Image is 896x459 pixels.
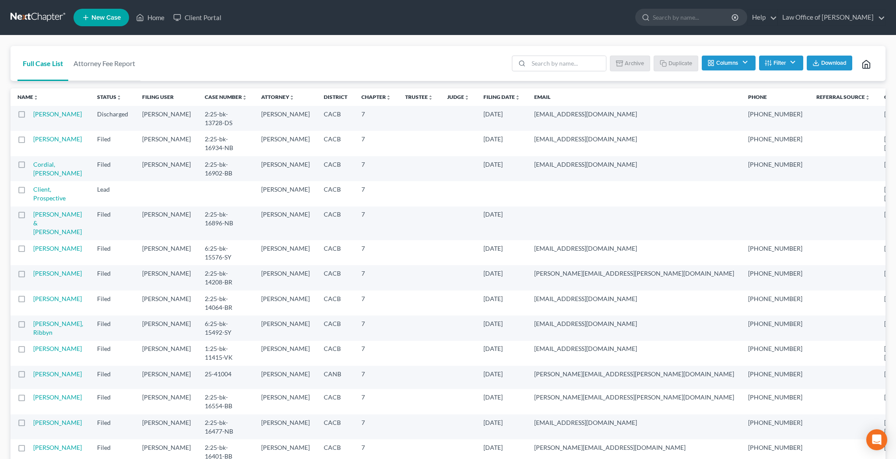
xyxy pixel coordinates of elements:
[135,156,198,181] td: [PERSON_NAME]
[476,414,527,439] td: [DATE]
[90,341,135,366] td: Filed
[821,60,847,67] span: Download
[198,291,254,315] td: 2:25-bk-14064-BR
[198,240,254,265] td: 6:25-bk-15576-SY
[33,393,82,401] a: [PERSON_NAME]
[90,389,135,414] td: Filed
[807,56,852,70] button: Download
[748,110,802,119] pre: [PHONE_NUMBER]
[33,370,82,378] a: [PERSON_NAME]
[534,344,734,353] pre: [EMAIL_ADDRESS][DOMAIN_NAME]
[33,295,82,302] a: [PERSON_NAME]
[33,270,82,277] a: [PERSON_NAME]
[534,135,734,144] pre: [EMAIL_ADDRESS][DOMAIN_NAME]
[476,207,527,240] td: [DATE]
[702,56,755,70] button: Columns
[361,94,391,100] a: Chapterunfold_more
[866,429,887,450] div: Open Intercom Messenger
[317,291,354,315] td: CACB
[135,88,198,106] th: Filing User
[135,414,198,439] td: [PERSON_NAME]
[476,131,527,156] td: [DATE]
[748,418,802,427] pre: [PHONE_NUMBER]
[261,94,294,100] a: Attorneyunfold_more
[748,319,802,328] pre: [PHONE_NUMBER]
[198,315,254,340] td: 6:25-bk-15492-SY
[354,366,398,389] td: 7
[354,106,398,131] td: 7
[17,94,38,100] a: Nameunfold_more
[476,240,527,265] td: [DATE]
[405,94,433,100] a: Trusteeunfold_more
[528,56,606,71] input: Search by name...
[354,156,398,181] td: 7
[254,389,317,414] td: [PERSON_NAME]
[91,14,121,21] span: New Case
[354,240,398,265] td: 7
[135,265,198,290] td: [PERSON_NAME]
[317,389,354,414] td: CACB
[317,414,354,439] td: CACB
[476,156,527,181] td: [DATE]
[464,95,469,100] i: unfold_more
[748,443,802,452] pre: [PHONE_NUMBER]
[135,106,198,131] td: [PERSON_NAME]
[317,240,354,265] td: CACB
[534,110,734,119] pre: [EMAIL_ADDRESS][DOMAIN_NAME]
[748,160,802,169] pre: [PHONE_NUMBER]
[33,419,82,426] a: [PERSON_NAME]
[254,131,317,156] td: [PERSON_NAME]
[242,95,247,100] i: unfold_more
[254,341,317,366] td: [PERSON_NAME]
[534,319,734,328] pre: [EMAIL_ADDRESS][DOMAIN_NAME]
[90,315,135,340] td: Filed
[476,315,527,340] td: [DATE]
[354,315,398,340] td: 7
[748,244,802,253] pre: [PHONE_NUMBER]
[317,315,354,340] td: CACB
[748,393,802,402] pre: [PHONE_NUMBER]
[68,46,140,81] a: Attorney Fee Report
[354,389,398,414] td: 7
[354,341,398,366] td: 7
[254,207,317,240] td: [PERSON_NAME]
[198,366,254,389] td: 25-41004
[135,240,198,265] td: [PERSON_NAME]
[534,294,734,303] pre: [EMAIL_ADDRESS][DOMAIN_NAME]
[534,418,734,427] pre: [EMAIL_ADDRESS][DOMAIN_NAME]
[135,207,198,240] td: [PERSON_NAME]
[816,94,870,100] a: Referral Sourceunfold_more
[90,366,135,389] td: Filed
[169,10,226,25] a: Client Portal
[759,56,803,70] button: Filter
[90,265,135,290] td: Filed
[90,156,135,181] td: Filed
[33,245,82,252] a: [PERSON_NAME]
[476,366,527,389] td: [DATE]
[198,265,254,290] td: 2:25-bk-14208-BR
[317,181,354,206] td: CACB
[33,345,82,352] a: [PERSON_NAME]
[254,240,317,265] td: [PERSON_NAME]
[515,95,520,100] i: unfold_more
[354,291,398,315] td: 7
[33,444,82,451] a: [PERSON_NAME]
[135,315,198,340] td: [PERSON_NAME]
[748,344,802,353] pre: [PHONE_NUMBER]
[33,135,82,143] a: [PERSON_NAME]
[527,88,741,106] th: Email
[90,106,135,131] td: Discharged
[317,106,354,131] td: CACB
[534,160,734,169] pre: [EMAIL_ADDRESS][DOMAIN_NAME]
[317,265,354,290] td: CACB
[317,131,354,156] td: CACB
[748,269,802,278] pre: [PHONE_NUMBER]
[865,95,870,100] i: unfold_more
[317,341,354,366] td: CACB
[90,291,135,315] td: Filed
[17,46,68,81] a: Full Case List
[90,240,135,265] td: Filed
[354,207,398,240] td: 7
[748,10,777,25] a: Help
[317,156,354,181] td: CACB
